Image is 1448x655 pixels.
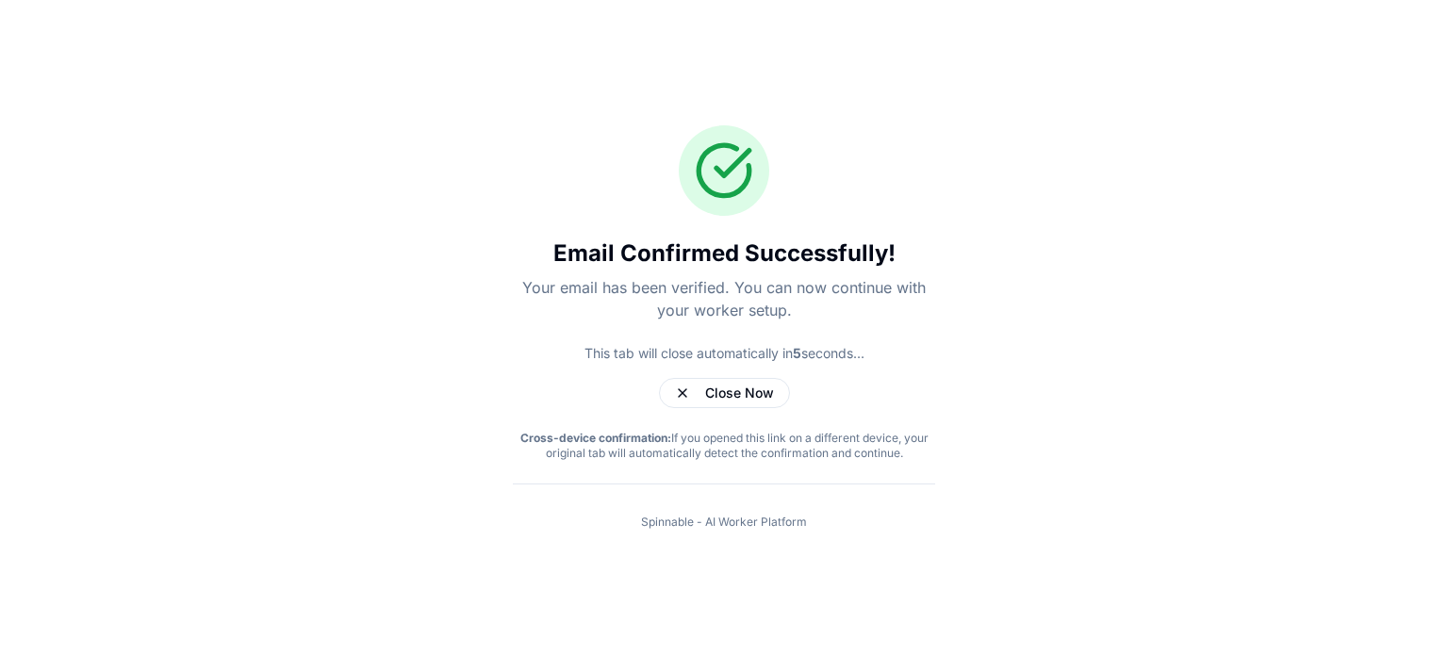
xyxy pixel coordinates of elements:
[513,238,935,269] h1: Email Confirmed Successfully!
[513,344,935,363] p: This tab will close automatically in second s ...
[659,378,790,408] button: Close Now
[513,431,935,461] p: If you opened this link on a different device, your original tab will automatically detect the co...
[513,515,935,530] p: Spinnable - AI Worker Platform
[520,431,671,445] strong: Cross-device confirmation:
[513,276,935,321] p: Your email has been verified. You can now continue with your worker setup.
[793,345,801,361] strong: 5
